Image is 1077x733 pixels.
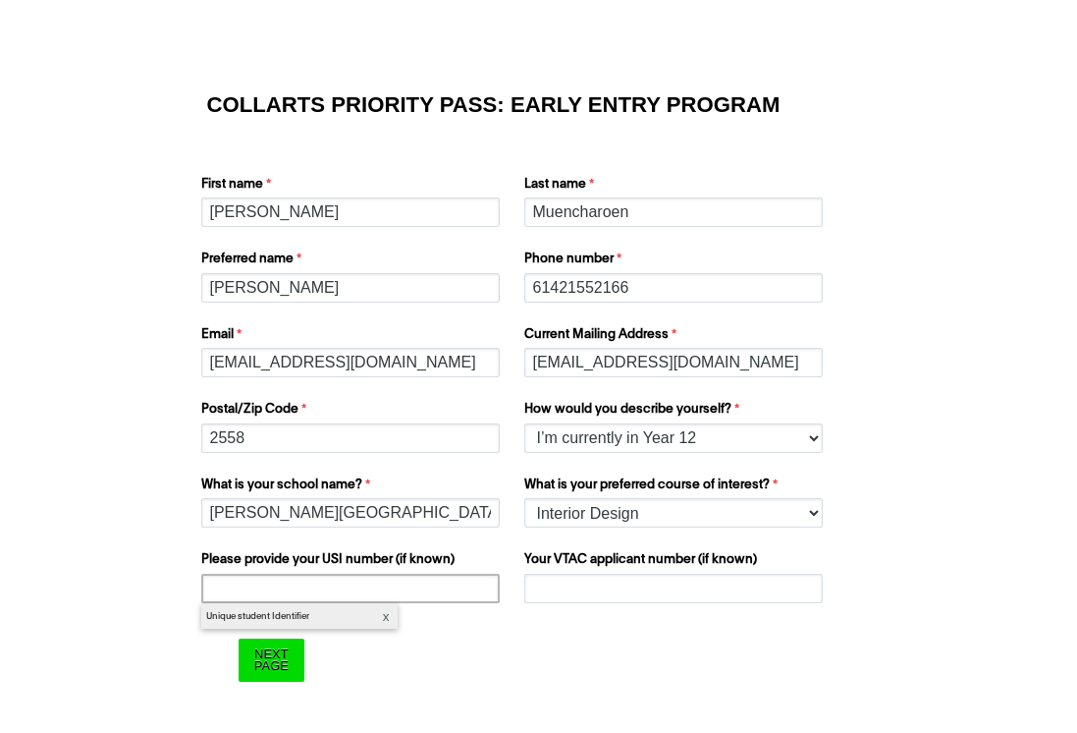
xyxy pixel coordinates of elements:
[239,639,304,681] input: Next Page
[524,550,828,574] label: Your VTAC applicant number (if known)
[524,325,828,349] label: Current Mailing Address
[201,423,500,453] input: Postal/Zip Code
[201,175,505,198] label: First name
[524,348,823,377] input: Current Mailing Address
[524,498,823,528] select: What is your preferred course of interest?
[201,550,505,574] label: Please provide your USI number (if known)
[524,250,828,273] label: Phone number
[201,325,505,349] label: Email
[201,498,500,528] input: What is your school name?
[201,400,505,423] label: Postal/Zip Code
[201,273,500,303] input: Preferred name
[524,175,828,198] label: Last name
[524,197,823,227] input: Last name
[201,476,505,499] label: What is your school name?
[201,603,398,629] span: Unique student Identifier
[524,476,828,499] label: What is your preferred course of interest?
[201,348,500,377] input: Email
[201,250,505,273] label: Preferred name
[524,400,828,423] label: How would you describe yourself?
[201,197,500,227] input: First name
[207,95,871,115] h1: COLLARTS PRIORITY PASS: EARLY ENTRY PROGRAM
[524,423,823,453] select: How would you describe yourself?
[524,273,823,303] input: Phone number
[524,574,823,603] input: Your VTAC applicant number (if known)
[378,604,395,629] button: Close
[201,574,500,603] input: Please provide your USI number (if known)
